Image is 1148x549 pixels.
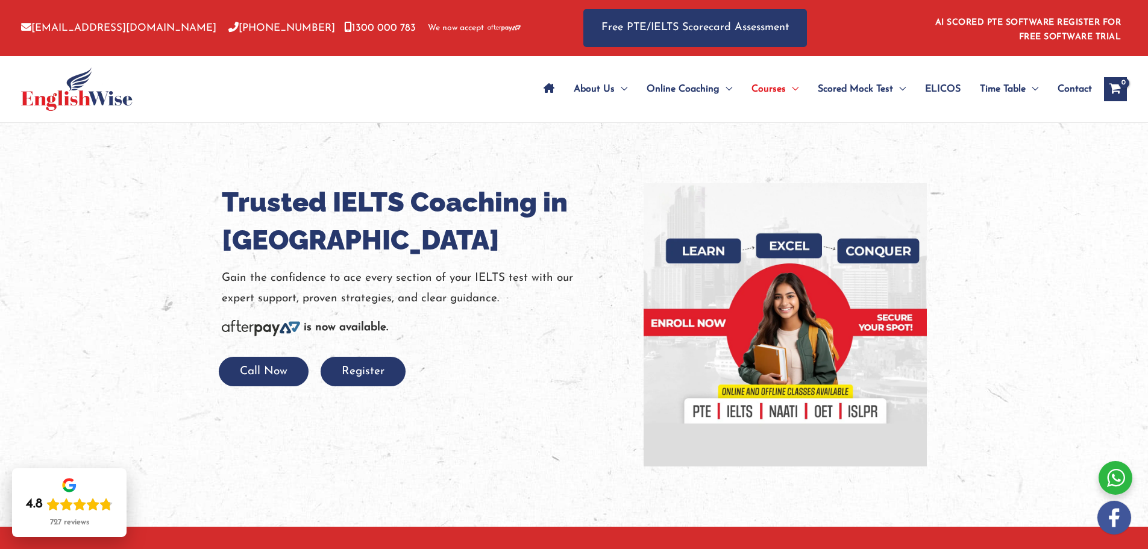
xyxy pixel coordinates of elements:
[564,68,637,110] a: About UsMenu Toggle
[583,9,807,47] a: Free PTE/IELTS Scorecard Assessment
[1104,77,1127,101] a: View Shopping Cart, empty
[808,68,915,110] a: Scored Mock TestMenu Toggle
[818,68,893,110] span: Scored Mock Test
[222,320,300,336] img: Afterpay-Logo
[222,183,626,259] h1: Trusted IELTS Coaching in [GEOGRAPHIC_DATA]
[915,68,970,110] a: ELICOS
[344,23,416,33] a: 1300 000 783
[222,268,626,309] p: Gain the confidence to ace every section of your IELTS test with our expert support, proven strat...
[534,68,1092,110] nav: Site Navigation: Main Menu
[219,357,309,386] button: Call Now
[1058,68,1092,110] span: Contact
[219,366,309,377] a: Call Now
[893,68,906,110] span: Menu Toggle
[720,68,732,110] span: Menu Toggle
[428,22,484,34] span: We now accept
[647,68,720,110] span: Online Coaching
[574,68,615,110] span: About Us
[970,68,1048,110] a: Time TableMenu Toggle
[26,496,43,513] div: 4.8
[21,23,216,33] a: [EMAIL_ADDRESS][DOMAIN_NAME]
[644,183,927,466] img: banner-new-img
[615,68,627,110] span: Menu Toggle
[488,25,521,31] img: Afterpay-Logo
[21,67,133,111] img: cropped-ew-logo
[1026,68,1038,110] span: Menu Toggle
[50,518,89,527] div: 727 reviews
[980,68,1026,110] span: Time Table
[925,68,961,110] span: ELICOS
[935,18,1121,42] a: AI SCORED PTE SOFTWARE REGISTER FOR FREE SOFTWARE TRIAL
[321,366,406,377] a: Register
[228,23,335,33] a: [PHONE_NUMBER]
[304,322,388,333] b: is now available.
[321,357,406,386] button: Register
[1097,501,1131,535] img: white-facebook.png
[742,68,808,110] a: CoursesMenu Toggle
[637,68,742,110] a: Online CoachingMenu Toggle
[1048,68,1092,110] a: Contact
[26,496,113,513] div: Rating: 4.8 out of 5
[786,68,798,110] span: Menu Toggle
[928,8,1127,48] aside: Header Widget 1
[751,68,786,110] span: Courses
